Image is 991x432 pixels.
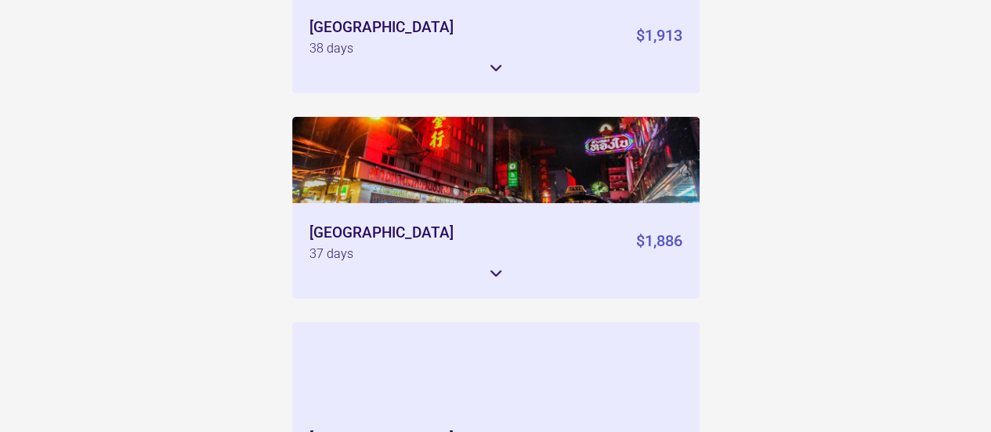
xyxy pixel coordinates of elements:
[309,225,454,240] div: [GEOGRAPHIC_DATA]
[309,248,353,260] div: 37 days
[309,20,454,34] div: [GEOGRAPHIC_DATA]
[636,20,682,55] div: $1,913
[636,225,682,260] div: $1,886
[309,42,353,55] div: 38 days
